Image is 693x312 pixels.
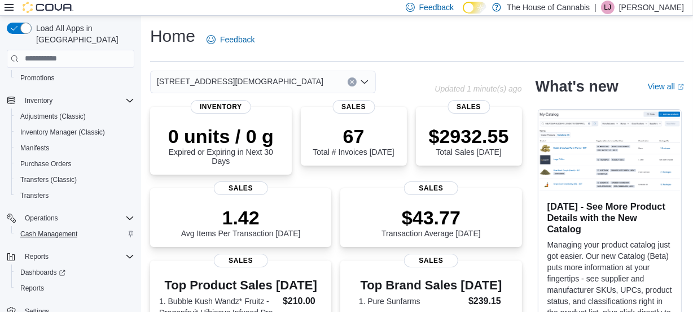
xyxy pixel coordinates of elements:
span: Operations [25,214,58,223]
a: Feedback [202,28,259,51]
h3: Top Product Sales [DATE] [159,279,322,292]
span: Transfers (Classic) [16,173,134,187]
span: LJ [604,1,612,14]
h3: Top Brand Sales [DATE] [359,279,503,292]
dt: 1. Pure Sunfarms [359,296,464,307]
button: Operations [2,210,139,226]
span: Feedback [419,2,454,13]
span: Promotions [20,73,55,83]
p: $43.77 [381,206,481,229]
div: Total # Invoices [DATE] [313,125,394,157]
a: Purchase Orders [16,157,76,171]
button: Operations [20,211,63,225]
button: Purchase Orders [11,156,139,172]
img: Cova [23,2,73,13]
button: Open list of options [360,77,369,86]
div: Liam Jefferson [601,1,615,14]
span: Load All Apps in [GEOGRAPHIC_DATA] [32,23,134,45]
dd: $210.00 [283,294,322,308]
p: | [594,1,596,14]
span: Reports [25,252,49,261]
span: Reports [20,250,134,263]
div: Avg Items Per Transaction [DATE] [181,206,301,238]
span: Sales [332,100,375,114]
button: Transfers [11,188,139,203]
button: Cash Management [11,226,139,242]
button: Adjustments (Classic) [11,109,139,124]
span: Sales [404,181,458,195]
p: 67 [313,125,394,148]
h3: [DATE] - See More Product Details with the New Catalog [547,201,672,235]
span: Purchase Orders [16,157,134,171]
a: Reports [16,281,49,295]
p: 1.42 [181,206,301,229]
span: Sales [213,254,267,267]
span: Sales [404,254,458,267]
a: Adjustments (Classic) [16,110,90,123]
p: Updated 1 minute(s) ago [435,84,521,93]
span: Reports [20,284,44,293]
a: Dashboards [16,266,70,279]
span: [STREET_ADDRESS][DEMOGRAPHIC_DATA] [157,75,323,88]
button: Reports [11,280,139,296]
div: Transaction Average [DATE] [381,206,481,238]
button: Reports [2,249,139,265]
div: Total Sales [DATE] [429,125,509,157]
button: Manifests [11,140,139,156]
span: Promotions [16,71,134,85]
button: Inventory [20,94,57,107]
span: Cash Management [16,227,134,241]
p: 0 units / 0 g [159,125,283,148]
a: Transfers [16,189,53,202]
span: Transfers (Classic) [20,175,77,184]
button: Reports [20,250,53,263]
span: Operations [20,211,134,225]
a: Cash Management [16,227,82,241]
span: Adjustments (Classic) [16,110,134,123]
span: Reports [16,281,134,295]
span: Transfers [16,189,134,202]
h2: What's new [536,77,619,96]
span: Inventory [191,100,251,114]
span: Sales [448,100,490,114]
span: Manifests [20,144,49,153]
button: Promotions [11,70,139,86]
a: Promotions [16,71,59,85]
input: Dark Mode [463,2,486,14]
dd: $239.15 [468,294,503,308]
h1: Home [150,25,195,47]
span: Inventory [25,96,52,105]
span: Inventory Manager (Classic) [20,128,105,137]
span: Feedback [220,34,255,45]
button: Clear input [348,77,357,86]
a: Dashboards [11,265,139,280]
span: Dashboards [16,266,134,279]
a: Manifests [16,141,54,155]
span: Dashboards [20,268,65,277]
span: Manifests [16,141,134,155]
p: $2932.55 [429,125,509,148]
span: Cash Management [20,229,77,239]
p: The House of Cannabis [507,1,590,14]
a: Inventory Manager (Classic) [16,125,109,139]
a: Transfers (Classic) [16,173,81,187]
span: Inventory [20,94,134,107]
svg: External link [677,84,684,90]
span: Adjustments (Classic) [20,112,86,121]
div: Expired or Expiring in Next 30 Days [159,125,283,166]
button: Transfers (Classic) [11,172,139,188]
span: Inventory Manager (Classic) [16,125,134,139]
span: Sales [213,181,267,195]
button: Inventory [2,93,139,109]
a: View allExternal link [648,82,684,91]
span: Transfers [20,191,49,200]
button: Inventory Manager (Classic) [11,124,139,140]
p: [PERSON_NAME] [619,1,684,14]
span: Purchase Orders [20,159,72,168]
